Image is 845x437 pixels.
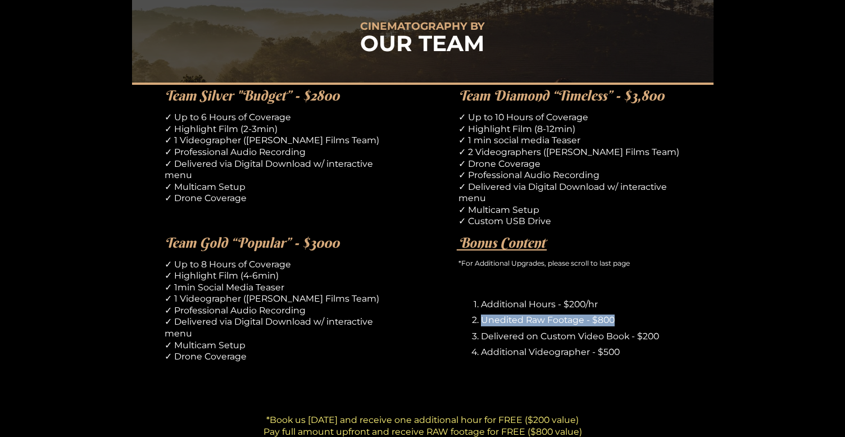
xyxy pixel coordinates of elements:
span: *Book us [DATE] and receive one additional hour for FREE ($200 value) Pay full amount upfront and... [264,415,582,437]
em: Team Gold “Popular” - $3000 [165,234,339,252]
em: Team Silver "Budget” - $2800 [165,87,339,104]
p: Additional Videographer - $500 [481,347,681,358]
strong: CINEMATOGRAPHY BY [360,20,485,33]
p: Delivered on Custom Video Book - $200 [481,331,681,343]
em: Bonus Content [458,234,545,252]
p: *For Additional Upgrades, please scroll to last page [458,259,681,268]
strong: OUR TEAM [360,30,484,57]
em: Team Diamond “Timeless” - $3,800 [458,87,664,104]
p: Unedited Raw Footage - $800 [481,315,681,326]
p: ✓ Up to 10 Hours of Coverage ✓ Highlight Film (8-12min) ✓ 1 min social media Teaser ✓ 2 Videograp... [458,112,681,227]
p: ✓ Up to 6 Hours of Coverage ✓ Highlight Film (2-3min) ✓ 1 Videographer ([PERSON_NAME] Films Team)... [165,112,387,204]
p: Additional Hours - $200/hr [481,299,681,311]
p: ✓ Up to 8 Hours of Coverage ✓ Highlight Film (4-6min) ✓ 1min Social Media Teaser ✓ 1 Videographer... [165,259,387,363]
